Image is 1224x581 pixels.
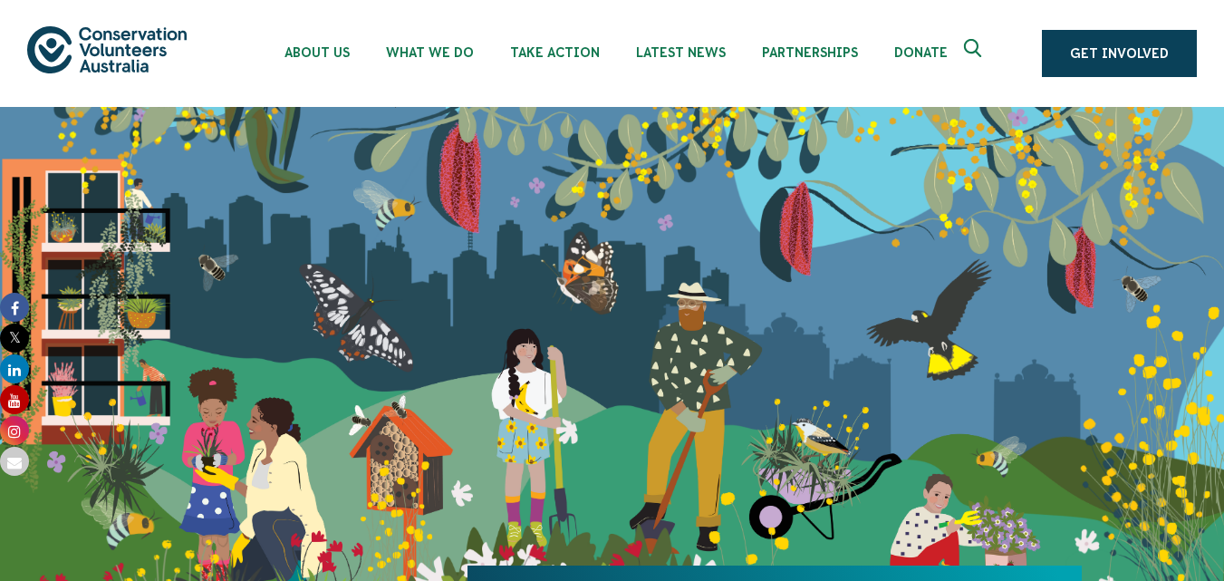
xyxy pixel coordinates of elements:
span: Take Action [510,45,600,60]
span: About Us [284,45,350,60]
span: Latest News [636,45,726,60]
a: Get Involved [1042,30,1197,77]
span: Partnerships [762,45,858,60]
span: What We Do [386,45,474,60]
button: Expand search box Close search box [953,32,997,75]
span: Donate [894,45,948,60]
img: logo.svg [27,26,187,73]
span: Expand search box [964,39,987,68]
